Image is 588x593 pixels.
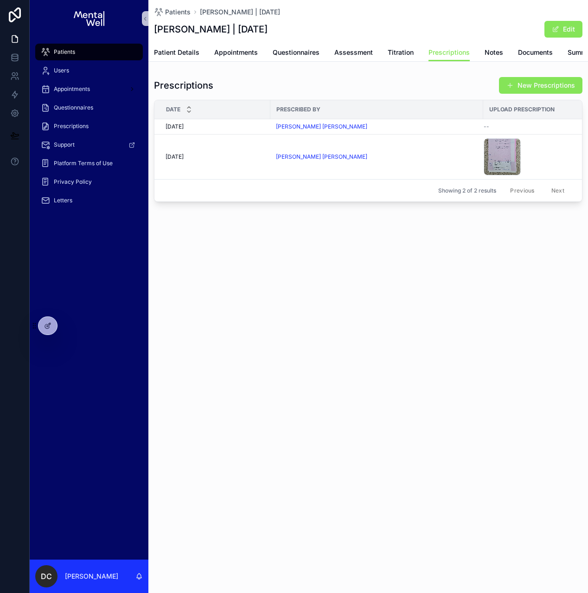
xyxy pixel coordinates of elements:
[489,106,555,113] span: Upload Prescription
[166,153,265,161] a: [DATE]
[518,44,553,63] a: Documents
[35,81,143,97] a: Appointments
[74,11,104,26] img: App logo
[35,155,143,172] a: Platform Terms of Use
[276,123,367,130] a: [PERSON_NAME] [PERSON_NAME]
[518,48,553,57] span: Documents
[35,136,143,153] a: Support
[54,141,75,148] span: Support
[485,44,503,63] a: Notes
[35,174,143,190] a: Privacy Policy
[276,123,478,130] a: [PERSON_NAME] [PERSON_NAME]
[273,48,320,57] span: Questionnaires
[166,123,265,130] a: [DATE]
[276,106,320,113] span: Prescribed By
[54,178,92,186] span: Privacy Policy
[388,44,414,63] a: Titration
[154,79,213,92] h1: Prescriptions
[154,7,191,17] a: Patients
[166,153,184,161] span: [DATE]
[484,123,489,130] span: --
[499,77,582,94] button: New Prescriptions
[485,48,503,57] span: Notes
[544,21,582,38] button: Edit
[428,48,470,57] span: Prescriptions
[54,197,72,204] span: Letters
[388,48,414,57] span: Titration
[154,44,199,63] a: Patient Details
[334,48,373,57] span: Assessment
[54,160,113,167] span: Platform Terms of Use
[35,62,143,79] a: Users
[30,37,148,221] div: scrollable content
[54,48,75,56] span: Patients
[276,153,478,161] a: [PERSON_NAME] [PERSON_NAME]
[65,572,118,581] p: [PERSON_NAME]
[166,123,184,130] span: [DATE]
[54,104,93,111] span: Questionnaires
[200,7,280,17] a: [PERSON_NAME] | [DATE]
[54,85,90,93] span: Appointments
[428,44,470,62] a: Prescriptions
[154,23,268,36] h1: [PERSON_NAME] | [DATE]
[214,44,258,63] a: Appointments
[41,571,52,582] span: DC
[165,7,191,17] span: Patients
[166,106,180,113] span: Date
[154,48,199,57] span: Patient Details
[214,48,258,57] span: Appointments
[438,187,496,194] span: Showing 2 of 2 results
[54,122,89,130] span: Prescriptions
[334,44,373,63] a: Assessment
[35,118,143,135] a: Prescriptions
[35,192,143,209] a: Letters
[273,44,320,63] a: Questionnaires
[276,153,367,161] a: [PERSON_NAME] [PERSON_NAME]
[35,99,143,116] a: Questionnaires
[35,44,143,60] a: Patients
[54,67,69,74] span: Users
